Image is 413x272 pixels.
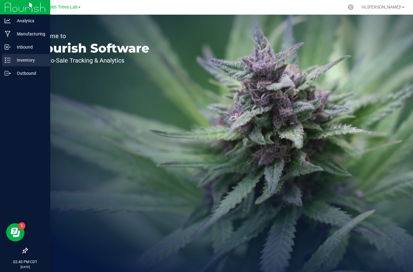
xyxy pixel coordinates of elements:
inline-svg: Manufacturing [5,31,11,37]
p: Inbound [11,43,47,51]
p: Analytics [11,17,47,24]
p: Manufacturing [11,30,47,38]
inline-svg: Outbound [5,70,11,76]
p: 02:40 PM CDT [3,259,47,265]
inline-svg: Inventory [5,57,11,63]
p: Inventory [11,56,47,64]
inline-svg: Analytics [5,18,11,24]
span: Green Trees Lab [45,5,77,10]
p: Flourish Software [33,42,149,54]
p: [DATE] [3,265,47,269]
p: Outbound [11,70,47,77]
iframe: Resource center [6,223,24,241]
inline-svg: Inbound [5,44,11,50]
p: Welcome to [33,33,149,39]
iframe: Resource center unread badge [18,222,25,230]
span: Hi, [PERSON_NAME]! [362,5,401,9]
div: Manage settings [347,4,355,10]
p: Seed-to-Sale Tracking & Analytics [33,57,149,63]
